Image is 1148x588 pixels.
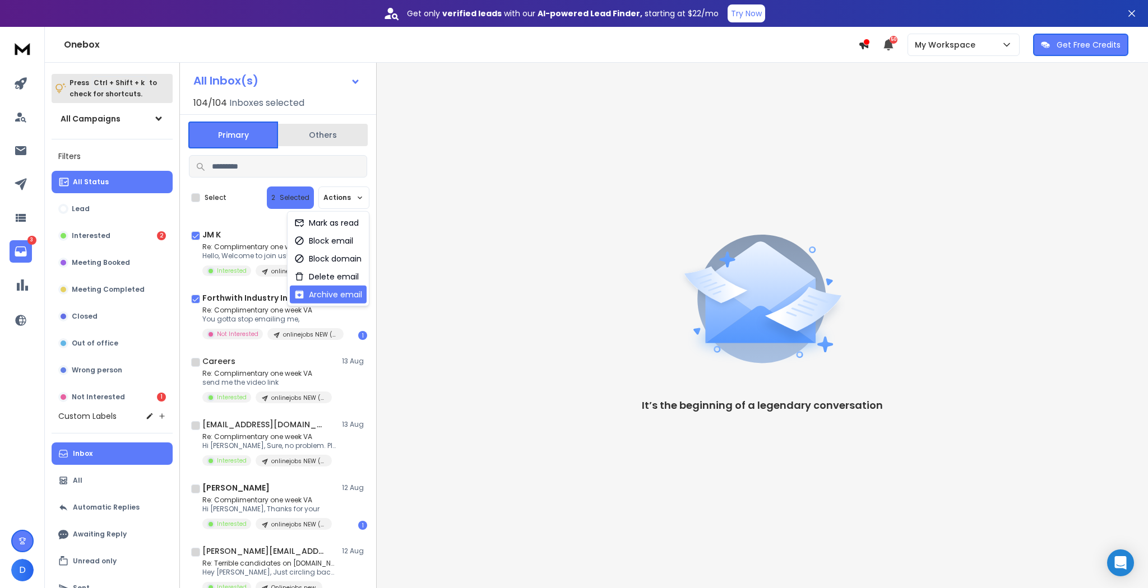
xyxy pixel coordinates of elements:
p: onlinejobs NEW ([PERSON_NAME] add to this one) [283,330,337,339]
p: Closed [72,312,98,321]
p: Interested [72,231,110,240]
div: Open Intercom Messenger [1107,549,1134,576]
p: Wrong person [72,366,122,375]
strong: AI-powered Lead Finder, [538,8,642,19]
p: Press to check for shortcuts. [70,77,157,100]
h3: Custom Labels [58,410,117,422]
p: 13 Aug [342,357,367,366]
div: Block domain [294,253,362,264]
div: 2 [157,231,166,240]
button: Others [278,123,368,147]
p: Re: Complimentary one week VA [202,432,337,441]
div: 1 [157,393,166,402]
p: Interested [217,456,247,465]
h1: Forthwith Industry Industry [202,292,314,304]
p: 3 [27,236,36,245]
p: It’s the beginning of a legendary conversation [642,398,883,413]
p: All [73,476,82,485]
h1: [PERSON_NAME] [202,482,270,493]
p: Re: Complimentary one week VA [202,496,332,505]
p: onlinejobs NEW ([PERSON_NAME] add to this one) [271,457,325,465]
p: 12 Aug [342,483,367,492]
p: send me the video link [202,378,332,387]
div: Archive email [294,289,362,300]
p: Selected [280,193,309,202]
span: 2 [271,193,275,202]
h3: Inboxes selected [229,96,304,110]
strong: verified leads [442,8,502,19]
h1: [PERSON_NAME][EMAIL_ADDRESS][DOMAIN_NAME] [202,545,326,557]
p: 13 Aug [342,420,367,429]
span: D [11,559,34,581]
span: 50 [890,36,897,44]
p: All Status [73,178,109,186]
p: Re: Complimentary one week VA [202,306,337,315]
p: Actions [323,193,351,202]
p: Not Interested [72,393,125,402]
p: You gotta stop emailing me, [202,315,337,324]
p: onlinejobs NEW ([PERSON_NAME] add to this one) [271,394,325,402]
h1: All Inbox(s) [193,75,258,86]
p: Interested [217,393,247,402]
h1: Careers [202,356,235,367]
p: Try Now [731,8,762,19]
h1: JM K [202,229,221,240]
p: Awaiting Reply [73,530,127,539]
p: Out of office [72,339,118,348]
p: Inbox [73,449,92,458]
p: Meeting Completed [72,285,145,294]
h1: All Campaigns [61,113,121,124]
p: Hi [PERSON_NAME], Sure, no problem. Please [202,441,337,450]
p: Interested [217,267,247,275]
div: 1 [358,521,367,530]
p: Hey [PERSON_NAME], Just circling back. Were [202,568,337,577]
p: Get Free Credits [1057,39,1121,50]
p: Unread only [73,557,117,566]
p: onlinejobs NEW ([PERSON_NAME] add to this one) [271,520,325,529]
p: onlinejobs NEW ([PERSON_NAME] add to this one) [271,267,325,276]
h1: [EMAIL_ADDRESS][DOMAIN_NAME] [202,419,326,430]
div: Delete email [294,271,359,282]
h3: Filters [52,148,173,164]
p: Re: Complimentary one week VA [202,242,332,251]
div: 1 [358,331,367,340]
span: 104 / 104 [193,96,227,110]
img: logo [11,38,34,59]
p: Re: Terrible candidates on [DOMAIN_NAME] [202,559,337,568]
label: Select [205,193,226,202]
div: Mark as read [294,217,359,228]
p: 12 Aug [342,547,367,556]
p: My Workspace [915,39,980,50]
div: Block email [294,235,353,246]
p: Automatic Replies [73,503,140,512]
p: Re: Complimentary one week VA [202,369,332,378]
p: Not Interested [217,330,258,338]
p: Lead [72,204,90,213]
p: Interested [217,520,247,528]
button: Primary [188,122,278,148]
p: Get only with our starting at $22/mo [407,8,719,19]
span: Ctrl + Shift + k [92,76,146,89]
p: Hello, Welcome to join us! [202,251,332,260]
p: Hi [PERSON_NAME], Thanks for your [202,505,332,514]
p: Meeting Booked [72,258,130,267]
h1: Onebox [64,38,858,52]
